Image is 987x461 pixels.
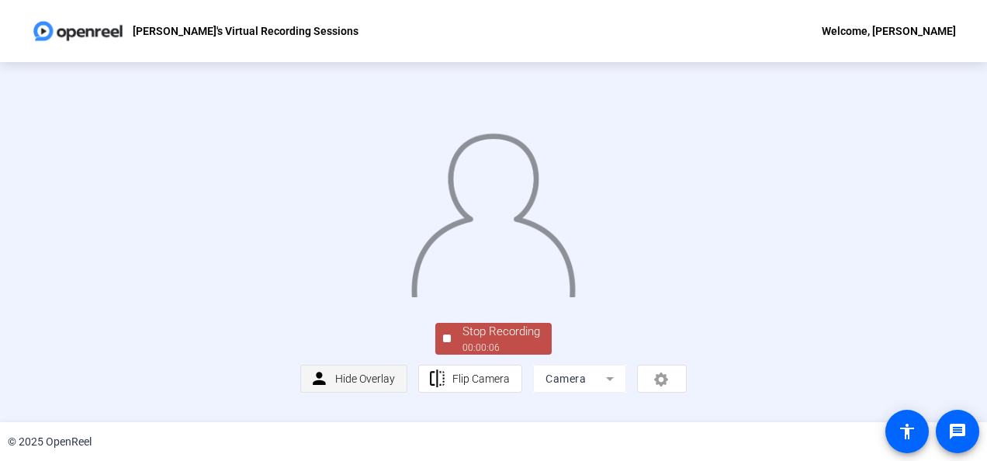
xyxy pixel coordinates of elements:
button: Flip Camera [418,365,523,393]
span: Flip Camera [452,373,510,385]
p: [PERSON_NAME]'s Virtual Recording Sessions [133,22,358,40]
button: Hide Overlay [300,365,407,393]
div: © 2025 OpenReel [8,434,92,450]
mat-icon: flip [428,369,447,389]
img: overlay [410,123,577,297]
div: Stop Recording [462,323,540,341]
mat-icon: message [948,422,967,441]
mat-icon: person [310,369,329,389]
img: OpenReel logo [31,16,125,47]
div: Welcome, [PERSON_NAME] [822,22,956,40]
button: Stop Recording00:00:06 [435,323,552,355]
div: 00:00:06 [462,341,540,355]
span: Hide Overlay [335,373,395,385]
mat-icon: accessibility [898,422,916,441]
